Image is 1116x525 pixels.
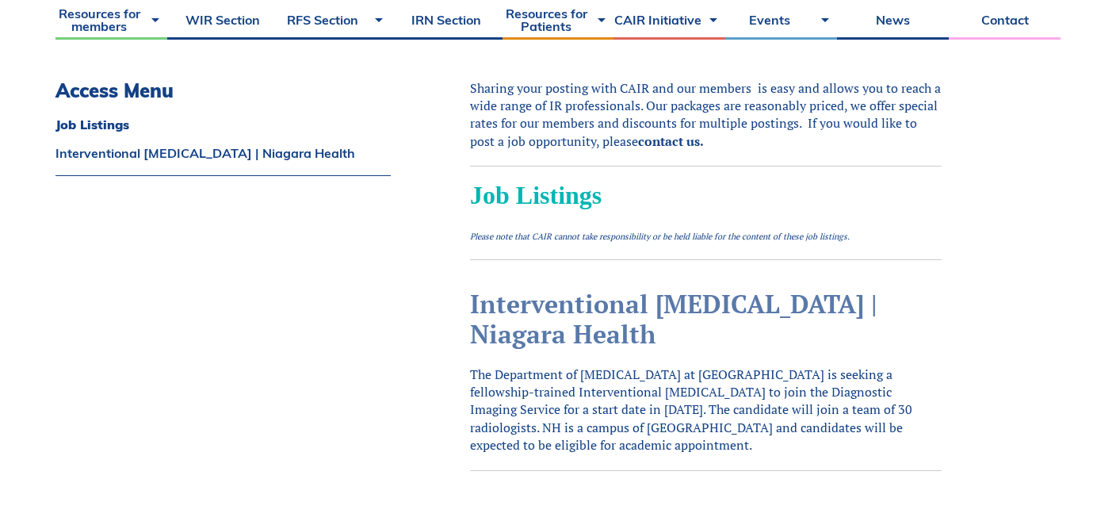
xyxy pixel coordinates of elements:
[470,231,850,242] em: Please note that CAIR cannot take responsibility or be held liable for the content of these job l...
[470,366,942,454] p: The Department of [MEDICAL_DATA] at [GEOGRAPHIC_DATA] is seeking a fellowship-trained Interventio...
[638,132,704,150] a: contact us.
[55,118,391,131] a: Job Listings
[55,147,391,159] a: Interventional [MEDICAL_DATA] | Niagara Health
[470,181,602,209] span: Job Listings
[55,79,391,102] h3: Access Menu
[470,287,877,351] a: Interventional [MEDICAL_DATA] | Niagara Health
[470,79,942,151] p: Sharing your posting with CAIR and our members is easy and allows you to reach a wide range of IR...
